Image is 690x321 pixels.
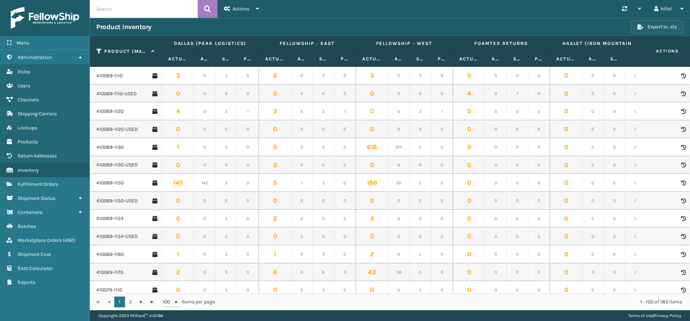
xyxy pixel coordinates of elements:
[681,91,685,96] i: Product Activity
[18,279,35,285] span: Reports
[604,120,625,138] td: 0
[96,197,138,205] a: 410069-1150-USED
[625,192,647,210] td: 0
[453,228,485,246] td: 0
[431,85,453,103] td: 0
[431,67,453,85] td: 0
[582,102,604,120] td: 0
[259,156,291,174] td: 0
[162,192,194,210] td: 0
[453,246,485,263] td: 0
[388,246,410,263] td: 0
[96,72,123,79] a: 410069-1110
[485,102,507,120] td: 0
[237,246,259,263] td: 0
[582,138,604,156] td: 0
[485,228,507,246] td: 0
[459,40,543,47] label: Foamtex Returns
[313,85,334,103] td: 0
[96,108,124,115] a: 410069-1120
[625,85,647,103] td: 0
[604,210,625,228] td: 0
[485,192,507,210] td: 0
[237,174,259,192] td: 0
[96,215,124,222] a: 410069-1154
[416,56,424,62] label: Safety
[356,156,388,174] td: 0
[453,192,485,210] td: 0
[550,156,582,174] td: 0
[216,67,237,85] td: 3
[216,156,237,174] td: 0
[453,67,485,85] td: 0
[362,56,381,62] label: Actual Quantity
[550,174,582,192] td: 0
[168,56,187,62] label: Actual Quantity
[485,67,507,85] td: 0
[194,138,216,156] td: 0
[633,45,683,57] span: Actions
[485,85,507,103] td: 0
[431,192,453,210] td: 0
[216,85,237,103] td: 0
[582,85,604,103] td: 0
[216,138,237,156] td: 5
[259,192,291,210] td: 0
[388,67,410,85] td: 0
[410,156,431,174] td: 0
[356,192,388,210] td: 0
[528,138,550,156] td: 0
[162,174,194,192] td: 145
[604,102,625,120] td: 0
[259,138,291,156] td: 0
[319,56,327,62] label: Safety
[334,174,356,192] td: 0
[313,246,334,263] td: 3
[313,210,334,228] td: 3
[334,120,356,138] td: 0
[604,67,625,85] td: 0
[507,102,528,120] td: 0
[334,210,356,228] td: 0
[485,138,507,156] td: 0
[507,138,528,156] td: 0
[388,138,410,156] td: 614
[194,67,216,85] td: 0
[259,174,291,192] td: 5
[410,228,431,246] td: 0
[194,210,216,228] td: 0
[237,138,259,156] td: 0
[625,174,647,192] td: 0
[237,210,259,228] td: 0
[244,56,252,62] label: Pending
[582,120,604,138] td: 0
[604,228,625,246] td: 0
[96,126,138,133] a: 410069-1120-USED
[136,297,147,307] a: Go to the next page
[259,85,291,103] td: 0
[410,85,431,103] td: 0
[625,156,647,174] td: 0
[18,125,37,131] span: Lookups
[388,120,410,138] td: 0
[259,246,291,263] td: 1
[291,85,313,103] td: 0
[681,73,685,78] i: Product Activity
[550,102,582,120] td: 0
[96,144,124,151] a: 410069-1130
[96,90,137,97] a: 410069-1110-USED
[237,67,259,85] td: 0
[356,246,388,263] td: 2
[334,138,356,156] td: 0
[485,174,507,192] td: 0
[681,145,685,150] i: Product Activity
[528,210,550,228] td: 0
[388,174,410,192] td: 181
[313,67,334,85] td: 3
[237,228,259,246] td: 0
[259,120,291,138] td: 0
[438,56,446,62] label: Pending
[125,297,136,307] a: 2
[528,85,550,103] td: 0
[194,174,216,192] td: 142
